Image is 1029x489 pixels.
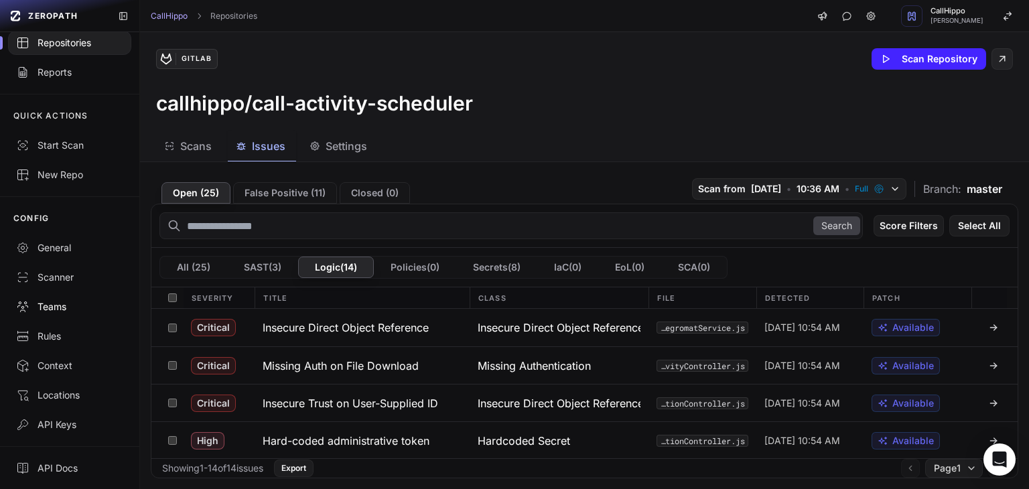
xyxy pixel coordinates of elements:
span: [DATE] 10:54 AM [764,397,840,410]
p: CONFIG [13,213,49,224]
span: Scans [180,138,212,154]
div: Rules [16,330,123,343]
span: Branch: [923,181,961,197]
button: Insecure Trust on User-Supplied ID [255,385,470,421]
div: Critical Insecure Direct Object Reference Insecure Direct Object Reference (IDOR) services/integr... [151,309,1018,346]
div: New Repo [16,168,123,182]
button: Secrets(8) [456,257,537,278]
h3: Missing Auth on File Download [263,358,419,374]
h3: Insecure Direct Object Reference [263,320,429,336]
div: Start Scan [16,139,123,152]
div: Critical Insecure Trust on User-Supplied ID Insecure Direct Object Reference (IDOR) controllers/i... [151,384,1018,421]
button: controllers/integrationController.js [657,397,748,409]
div: API Keys [16,418,123,431]
span: Issues [252,138,285,154]
span: Missing Authentication [478,358,591,374]
button: EoL(0) [598,257,661,278]
button: Page1 [925,459,983,478]
button: Hard-coded administrative token [255,422,470,459]
span: 10:36 AM [797,182,839,196]
span: Critical [191,357,236,374]
span: Scan from [698,182,746,196]
span: Critical [191,319,236,336]
button: All (25) [160,257,227,278]
div: File [648,287,756,308]
a: CallHippo [151,11,188,21]
h3: Insecure Trust on User-Supplied ID [263,395,438,411]
div: Patch [864,287,971,308]
span: Insecure Direct Object Reference (IDOR) [478,320,640,336]
button: Select All [949,215,1010,236]
div: GitLab [176,53,217,65]
div: Teams [16,300,123,313]
div: Context [16,359,123,372]
a: ZEROPATH [5,5,107,27]
div: Class [470,287,648,308]
button: Closed (0) [340,182,410,204]
span: Hardcoded Secret [478,433,570,449]
button: Missing Auth on File Download [255,347,470,384]
button: Scan from [DATE] • 10:36 AM • Full [692,178,906,200]
span: [DATE] 10:54 AM [764,434,840,447]
button: Open (25) [161,182,230,204]
button: Export [274,460,314,477]
button: Search [813,216,860,235]
span: • [845,182,849,196]
span: ZEROPATH [28,11,78,21]
span: Insecure Direct Object Reference (IDOR) [478,395,640,411]
span: • [786,182,791,196]
div: General [16,241,123,255]
div: Open Intercom Messenger [983,443,1016,476]
button: Insecure Direct Object Reference [255,309,470,346]
div: Repositories [16,36,123,50]
span: High [191,432,224,449]
div: API Docs [16,462,123,475]
span: master [967,181,1002,197]
span: Critical [191,395,236,412]
div: Scanner [16,271,123,284]
svg: chevron right, [194,11,204,21]
p: QUICK ACTIONS [13,111,88,121]
button: SAST(3) [227,257,298,278]
span: Available [892,397,934,410]
span: [PERSON_NAME] [931,17,983,24]
span: [DATE] [751,182,781,196]
button: False Positive (11) [233,182,337,204]
h3: Hard-coded administrative token [263,433,429,449]
span: Settings [326,138,367,154]
button: controllers/callActivityController.js [657,360,748,372]
span: Page 1 [934,462,961,475]
div: Severity [184,287,255,308]
button: Policies(0) [374,257,456,278]
span: Available [892,359,934,372]
span: Available [892,321,934,334]
button: Score Filters [874,215,944,236]
div: Title [255,287,470,308]
div: Detected [756,287,864,308]
nav: breadcrumb [151,11,257,21]
div: Locations [16,389,123,402]
button: Scan Repository [872,48,986,70]
div: Showing 1 - 14 of 14 issues [162,462,263,475]
a: Repositories [210,11,257,21]
div: High Hard-coded administrative token Hardcoded Secret controllers/integrationController.js [DATE]... [151,421,1018,459]
button: Logic(14) [298,257,374,278]
span: [DATE] 10:54 AM [764,321,840,334]
button: IaC(0) [537,257,598,278]
div: Critical Missing Auth on File Download Missing Authentication controllers/callActivityController.... [151,346,1018,384]
h3: callhippo/call-activity-scheduler [156,91,473,115]
span: CallHippo [931,7,983,15]
button: SCA(0) [661,257,727,278]
div: Reports [16,66,123,79]
span: Available [892,434,934,447]
button: controllers/integrationController.js [657,435,748,447]
span: [DATE] 10:54 AM [764,359,840,372]
span: Full [855,184,868,194]
button: services/integromatService.js [657,322,748,334]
